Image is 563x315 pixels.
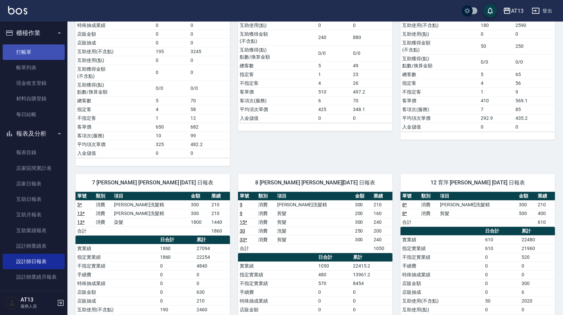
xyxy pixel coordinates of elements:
td: 9 [514,87,555,96]
table: a dense table [401,192,555,227]
th: 項目 [275,192,353,201]
td: 210 [210,209,230,218]
td: 合計 [76,226,94,235]
button: save [483,4,497,17]
td: 0 [317,288,351,296]
th: 金額 [189,192,209,201]
td: 190 [158,305,195,314]
button: 報表及分析 [3,125,65,142]
td: 互助使用(不含點) [401,21,479,30]
td: 不指定客 [401,87,479,96]
td: 總客數 [401,70,479,79]
td: 0 [520,261,555,270]
td: 6 [520,288,555,296]
td: 300 [520,279,555,288]
th: 業績 [210,192,230,201]
td: 不指定客 [76,114,154,123]
button: 登出 [529,5,555,17]
td: 指定實業績 [76,253,158,261]
td: 客項次(服務) [401,105,479,114]
th: 日合計 [158,236,195,244]
td: 互助使用(不含點) [76,47,154,56]
a: 店家日報表 [3,176,65,191]
td: 互助獲得金額 (不含點) [76,65,154,80]
td: 610 [483,244,520,253]
td: 0/0 [479,54,514,70]
td: 240 [317,30,351,45]
td: 250 [353,226,372,235]
td: 手續費 [401,261,483,270]
td: 互助獲得(點) 點數/換算金額 [238,45,317,61]
th: 累計 [351,253,392,262]
td: 平均項次單價 [401,114,479,123]
td: 平均項次單價 [76,140,154,149]
td: 300 [189,200,209,209]
td: 0 [195,270,230,279]
th: 類別 [94,192,113,201]
td: 0 [158,279,195,288]
td: 互助使用(不含點) [76,305,158,314]
td: 1860 [158,253,195,261]
td: 不指定客 [238,79,317,87]
td: 10 [154,131,189,140]
td: 880 [351,30,392,45]
td: 1860 [210,226,230,235]
td: 染髮 [112,218,189,226]
td: 348.1 [351,105,392,114]
td: 合計 [238,244,257,253]
th: 日合計 [483,227,520,236]
td: 5 [154,96,189,105]
span: 8 [PERSON_NAME] [PERSON_NAME][DATE] 日報表 [246,179,384,186]
td: 剪髮 [275,218,353,226]
a: 材料自購登錄 [3,91,65,106]
td: 240 [372,235,392,244]
td: 0 [158,270,195,279]
td: 互助使用(點) [401,30,479,38]
td: 482.2 [189,140,230,149]
td: 0 [479,30,514,38]
td: 互助獲得(點) 點數/換算金額 [76,80,154,96]
td: 2020 [520,296,555,305]
th: 金額 [353,192,372,201]
td: 0/0 [154,80,189,96]
td: 0 [351,305,392,314]
td: 消費 [94,218,113,226]
th: 類別 [419,192,438,201]
td: 4840 [195,261,230,270]
td: 0 [189,149,230,157]
td: 0 [189,30,230,38]
td: 195 [154,47,189,56]
td: 店販金額 [401,279,483,288]
a: 設計師業績表 [3,238,65,254]
th: 項目 [438,192,517,201]
td: 0 [351,114,392,123]
a: 每日結帳 [3,107,65,122]
td: 0 [483,270,520,279]
th: 單號 [76,192,94,201]
td: 6 [317,96,351,105]
td: 消費 [257,235,275,244]
td: 520 [520,253,555,261]
h5: AT13 [21,296,55,303]
td: 300 [353,200,372,209]
td: 入金儲值 [238,114,317,123]
th: 單號 [401,192,419,201]
td: 0 [483,261,520,270]
td: 指定實業績 [401,244,483,253]
th: 累計 [195,236,230,244]
td: 指定客 [401,79,479,87]
td: 特殊抽成業績 [401,270,483,279]
td: 1 [317,70,351,79]
td: 0 [351,21,392,30]
td: 互助使用(點) [401,305,483,314]
img: Person [5,296,19,310]
td: 0 [158,296,195,305]
td: 0 [158,288,195,296]
th: 金額 [517,192,536,201]
td: 互助使用(不含點) [401,296,483,305]
td: 店販抽成 [76,296,158,305]
td: 4 [154,105,189,114]
td: 消費 [94,209,113,218]
th: 日合計 [317,253,351,262]
td: 0 [479,123,514,131]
